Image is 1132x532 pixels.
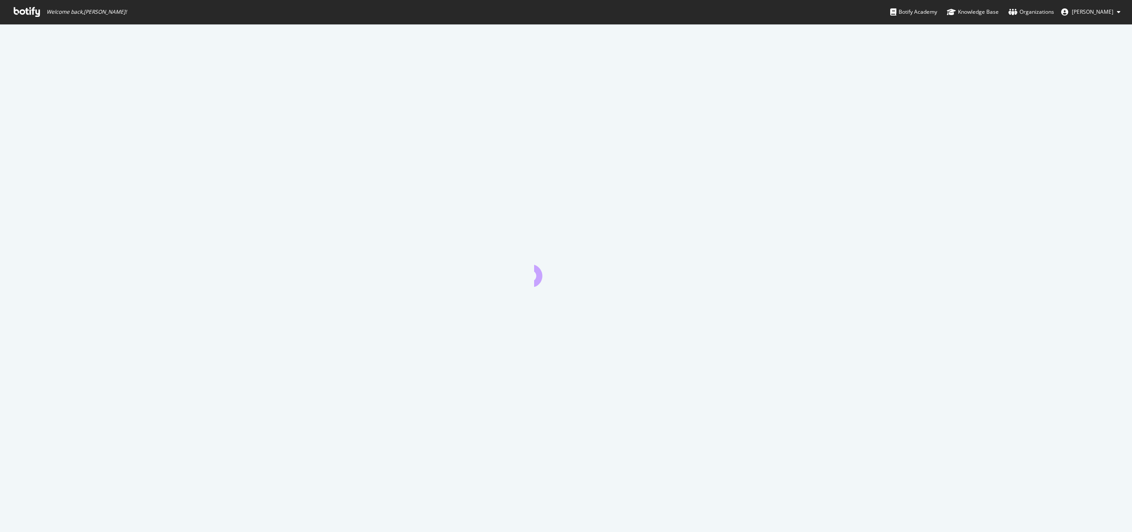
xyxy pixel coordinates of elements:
[890,8,937,16] div: Botify Academy
[47,8,127,16] span: Welcome back, [PERSON_NAME] !
[1054,5,1128,19] button: [PERSON_NAME]
[1008,8,1054,16] div: Organizations
[534,255,598,287] div: animation
[1072,8,1113,16] span: Julien Crenn
[947,8,999,16] div: Knowledge Base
